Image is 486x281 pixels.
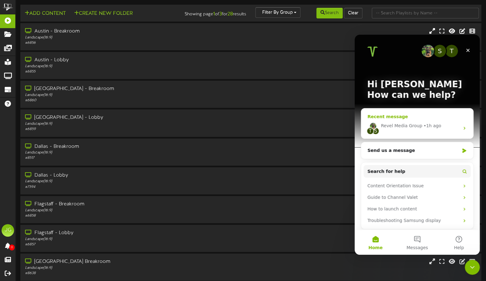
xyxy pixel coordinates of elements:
[25,179,208,184] div: Landscape ( 16:9 )
[2,224,14,237] div: JG
[465,260,480,275] iframe: Intercom live chat
[72,10,135,18] button: Create New Folder
[25,85,208,93] div: [GEOGRAPHIC_DATA] - Breakroom
[25,143,208,150] div: Dallas - Breakroom
[9,244,15,250] span: 0
[372,8,479,18] input: -- Search Playlists by Name --
[173,7,251,18] div: Showing page of for results
[25,172,208,179] div: Dallas - Lobby
[25,40,208,46] div: # 6856
[316,8,343,18] button: Search
[25,98,208,103] div: # 6860
[25,265,208,271] div: Landscape ( 16:9 )
[213,11,215,17] strong: 1
[23,10,68,18] button: Add Content
[25,121,208,127] div: Landscape ( 16:9 )
[25,258,208,265] div: [GEOGRAPHIC_DATA] Breakroom
[355,35,480,255] iframe: Intercom live chat
[25,271,208,276] div: # 8638
[25,201,208,208] div: Flagstaff - Breakroom
[219,11,222,17] strong: 3
[25,242,208,247] div: # 6857
[25,150,208,155] div: Landscape ( 16:9 )
[255,7,300,18] button: Filter By Group
[227,11,233,17] strong: 28
[25,57,208,64] div: Austin - Lobby
[25,127,208,132] div: # 6859
[25,184,208,190] div: # 7594
[25,64,208,69] div: Landscape ( 16:9 )
[25,114,208,121] div: [GEOGRAPHIC_DATA] - Lobby
[25,213,208,218] div: # 6858
[25,93,208,98] div: Landscape ( 16:9 )
[25,69,208,74] div: # 6855
[25,208,208,213] div: Landscape ( 16:9 )
[25,28,208,35] div: Austin - Breakroom
[25,237,208,242] div: Landscape ( 16:9 )
[25,35,208,40] div: Landscape ( 16:9 )
[25,229,208,237] div: Flagstaff - Lobby
[344,8,362,18] button: Clear
[25,155,208,161] div: # 8517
